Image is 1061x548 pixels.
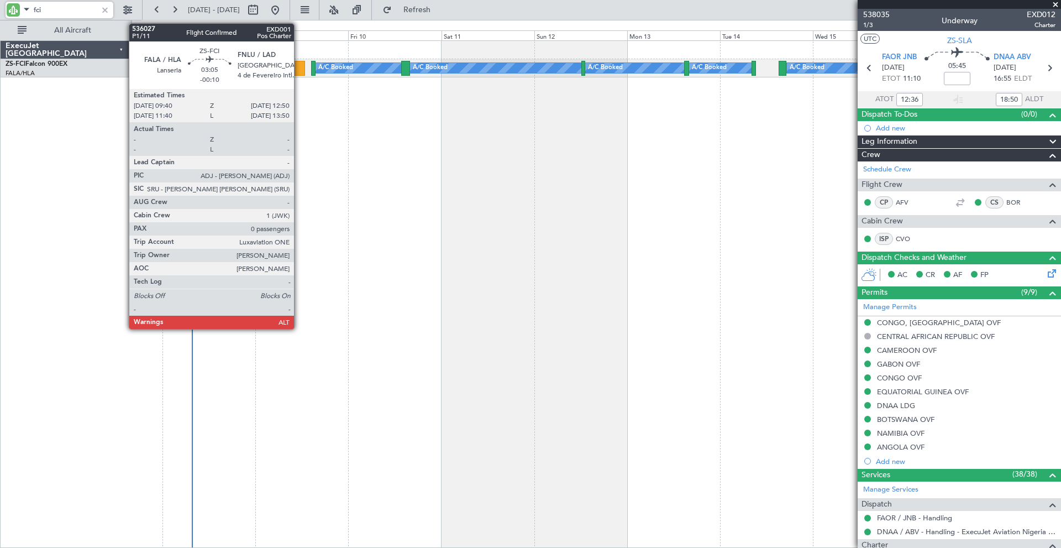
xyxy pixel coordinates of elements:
div: CS [985,196,1004,208]
span: Cabin Crew [862,215,903,228]
span: (38/38) [1012,468,1037,480]
div: A/C Booked [413,60,448,76]
div: CP [875,196,893,208]
span: ZS-SLA [947,35,972,46]
div: BOTSWANA OVF [877,415,934,424]
span: 16:55 [994,74,1011,85]
span: Charter [1027,20,1055,30]
div: DNAA LDG [877,401,915,410]
button: Refresh [377,1,444,19]
span: AC [897,270,907,281]
span: [DATE] [882,62,905,74]
a: CVO [896,234,921,244]
input: --:-- [896,93,923,106]
span: DNAA ABV [994,52,1031,63]
span: (9/9) [1021,286,1037,298]
span: FAOR JNB [882,52,917,63]
div: Sun 12 [534,30,627,40]
div: CONGO OVF [877,373,922,383]
button: UTC [860,34,880,44]
span: EXD012 [1027,9,1055,20]
span: 11:10 [903,74,921,85]
span: Crew [862,149,880,161]
span: ATOT [875,94,894,105]
div: Wed 15 [813,30,906,40]
input: --:-- [996,93,1022,106]
span: Services [862,469,890,482]
span: AF [953,270,962,281]
a: AFV [896,197,921,207]
div: CAMEROON OVF [877,346,937,355]
div: A/C Booked [588,60,623,76]
div: Fri 10 [348,30,441,40]
span: FP [980,270,989,281]
div: A/C Booked [318,60,353,76]
a: BOR [1006,197,1031,207]
div: A/C Booked [790,60,824,76]
div: ISP [875,233,893,245]
div: CENTRAL AFRICAN REPUBLIC OVF [877,332,995,341]
span: [DATE] [994,62,1016,74]
div: NAMIBIA OVF [877,429,925,438]
span: Dispatch [862,498,892,511]
div: EQUATORIAL GUINEA OVF [877,387,969,396]
div: Underway [942,15,978,27]
div: Add new [876,123,1055,133]
div: [DATE] [134,22,153,32]
button: All Aircraft [12,22,120,39]
span: ETOT [882,74,900,85]
span: Permits [862,286,887,299]
span: Dispatch To-Dos [862,108,917,121]
div: Add new [876,457,1055,466]
div: Thu 9 [255,30,348,40]
div: GABON OVF [877,359,920,369]
div: Sat 11 [442,30,534,40]
a: Manage Permits [863,302,917,313]
div: Mon 13 [627,30,720,40]
input: A/C (Reg. or Type) [34,2,97,18]
div: ANGOLA OVF [877,442,925,452]
a: FALA/HLA [6,69,35,77]
a: FAOR / JNB - Handling [877,513,952,523]
span: Dispatch Checks and Weather [862,252,967,264]
a: DNAA / ABV - Handling - ExecuJet Aviation Nigeria DNAA [877,527,1055,536]
div: Wed 8 [162,30,255,40]
span: ZS-FCI [6,61,25,67]
span: Flight Crew [862,179,902,191]
a: ZS-FCIFalcon 900EX [6,61,67,67]
span: 05:45 [948,61,966,72]
span: ALDT [1025,94,1043,105]
span: (0/0) [1021,108,1037,120]
span: Refresh [394,6,440,14]
div: CONGO, [GEOGRAPHIC_DATA] OVF [877,318,1001,327]
span: ELDT [1014,74,1032,85]
span: CR [926,270,935,281]
span: Leg Information [862,135,917,148]
div: A/C Booked [692,60,727,76]
span: 538035 [863,9,890,20]
span: [DATE] - [DATE] [188,5,240,15]
a: Manage Services [863,484,918,495]
span: 1/3 [863,20,890,30]
div: Tue 14 [720,30,813,40]
a: Schedule Crew [863,164,911,175]
span: All Aircraft [29,27,117,34]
